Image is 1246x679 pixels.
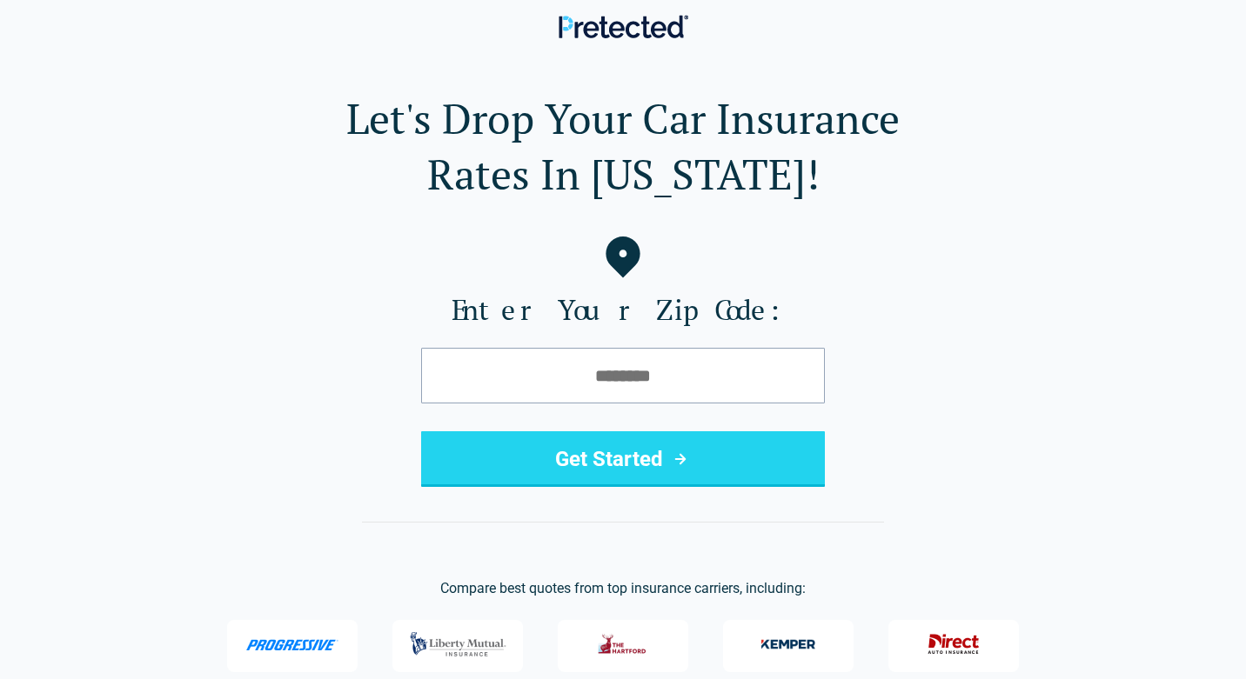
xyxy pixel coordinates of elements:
label: Enter Your Zip Code: [28,292,1218,327]
img: Progressive [246,639,339,651]
p: Compare best quotes from top insurance carriers, including: [28,578,1218,599]
button: Get Started [421,431,825,487]
img: The Hartford [588,626,658,662]
img: Kemper [754,626,823,662]
img: Liberty Mutual [405,623,511,665]
h1: Let's Drop Your Car Insurance Rates In [US_STATE]! [28,90,1218,202]
img: Pretected [559,15,688,38]
img: Direct General [919,626,988,662]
